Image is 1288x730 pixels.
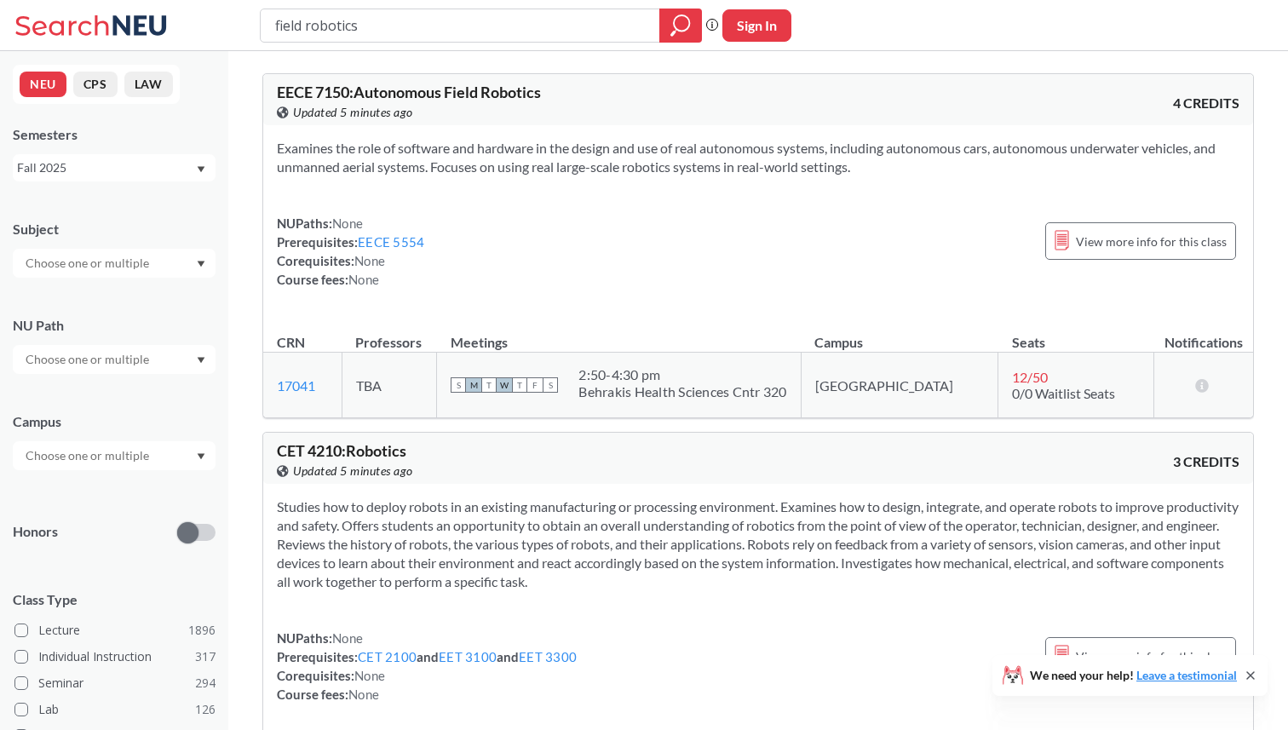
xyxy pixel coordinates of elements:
[1012,369,1048,385] span: 12 / 50
[801,353,998,418] td: [GEOGRAPHIC_DATA]
[358,234,424,250] a: EECE 5554
[14,619,216,641] label: Lecture
[451,377,466,393] span: S
[17,445,160,466] input: Choose one or multiple
[277,441,406,460] span: CET 4210 : Robotics
[13,249,216,278] div: Dropdown arrow
[578,366,786,383] div: 2:50 - 4:30 pm
[124,72,173,97] button: LAW
[358,649,417,664] a: CET 2100
[354,253,385,268] span: None
[13,441,216,470] div: Dropdown arrow
[277,139,1239,176] section: Examines the role of software and hardware in the design and use of real autonomous systems, incl...
[13,220,216,239] div: Subject
[722,9,791,42] button: Sign In
[73,72,118,97] button: CPS
[277,214,424,289] div: NUPaths: Prerequisites: Corequisites: Course fees:
[277,333,305,352] div: CRN
[439,649,497,664] a: EET 3100
[293,103,413,122] span: Updated 5 minutes ago
[481,377,497,393] span: T
[1076,231,1227,252] span: View more info for this class
[348,272,379,287] span: None
[519,649,577,664] a: EET 3300
[197,261,205,267] svg: Dropdown arrow
[578,383,786,400] div: Behrakis Health Sciences Cntr 320
[277,377,315,394] a: 17041
[277,497,1239,591] section: Studies how to deploy robots in an existing manufacturing or processing environment. Examines how...
[437,316,801,353] th: Meetings
[277,83,541,101] span: EECE 7150 : Autonomous Field Robotics
[13,412,216,431] div: Campus
[1012,385,1115,401] span: 0/0 Waitlist Seats
[13,345,216,374] div: Dropdown arrow
[1136,668,1237,682] a: Leave a testimonial
[659,9,702,43] div: magnifying glass
[1076,646,1227,667] span: View more info for this class
[354,668,385,683] span: None
[13,522,58,542] p: Honors
[293,462,413,480] span: Updated 5 minutes ago
[332,630,363,646] span: None
[1173,452,1239,471] span: 3 CREDITS
[14,646,216,668] label: Individual Instruction
[332,216,363,231] span: None
[512,377,527,393] span: T
[14,698,216,721] label: Lab
[13,590,216,609] span: Class Type
[527,377,543,393] span: F
[17,253,160,273] input: Choose one or multiple
[197,453,205,460] svg: Dropdown arrow
[197,357,205,364] svg: Dropdown arrow
[670,14,691,37] svg: magnifying glass
[342,353,437,418] td: TBA
[1154,316,1253,353] th: Notifications
[13,125,216,144] div: Semesters
[17,349,160,370] input: Choose one or multiple
[188,621,216,640] span: 1896
[17,158,195,177] div: Fall 2025
[1030,670,1237,681] span: We need your help!
[195,674,216,693] span: 294
[14,672,216,694] label: Seminar
[273,11,647,40] input: Class, professor, course number, "phrase"
[277,629,577,704] div: NUPaths: Prerequisites: and and Corequisites: Course fees:
[20,72,66,97] button: NEU
[466,377,481,393] span: M
[195,700,216,719] span: 126
[348,687,379,702] span: None
[801,316,998,353] th: Campus
[543,377,558,393] span: S
[1173,94,1239,112] span: 4 CREDITS
[998,316,1154,353] th: Seats
[197,166,205,173] svg: Dropdown arrow
[13,154,216,181] div: Fall 2025Dropdown arrow
[497,377,512,393] span: W
[342,316,437,353] th: Professors
[195,647,216,666] span: 317
[13,316,216,335] div: NU Path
